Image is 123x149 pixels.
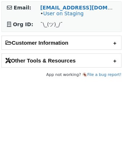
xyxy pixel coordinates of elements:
[14,5,31,11] strong: Email:
[43,11,84,16] a: User on Staging
[2,36,121,49] h2: Customer Information
[40,11,84,16] span: •
[40,21,63,27] span: ¯\_(ツ)_/¯
[13,21,33,27] strong: Org ID:
[87,72,122,77] a: File a bug report!
[2,54,121,67] h2: Other Tools & Resources
[1,71,122,78] footer: App not working? 🪳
